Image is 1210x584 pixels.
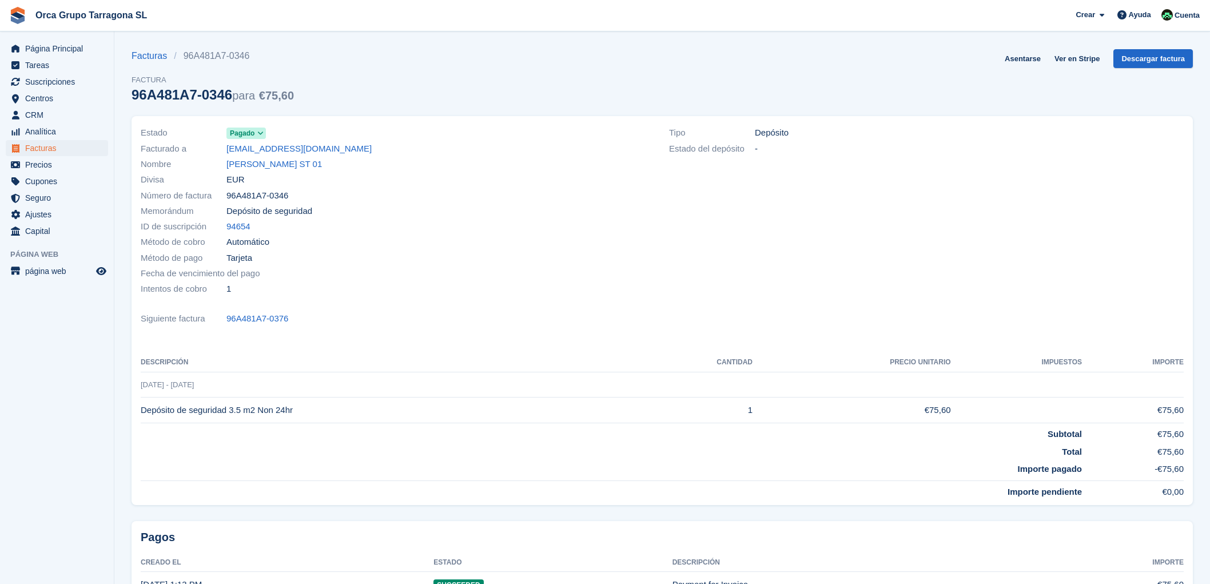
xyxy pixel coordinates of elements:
[1062,447,1082,456] strong: Total
[226,252,252,265] span: Tarjeta
[132,74,294,86] span: Factura
[6,263,108,279] a: menú
[226,142,372,156] a: [EMAIL_ADDRESS][DOMAIN_NAME]
[141,530,1184,545] h2: Pagos
[141,189,226,202] span: Número de factura
[1082,441,1184,459] td: €75,60
[141,173,226,186] span: Divisa
[230,128,254,138] span: Pagado
[6,57,108,73] a: menu
[1048,429,1082,439] strong: Subtotal
[25,41,94,57] span: Página Principal
[226,205,312,218] span: Depósito de seguridad
[10,249,114,260] span: Página web
[6,74,108,90] a: menu
[6,157,108,173] a: menu
[141,312,226,325] span: Siguiente factura
[6,206,108,223] a: menu
[25,157,94,173] span: Precios
[6,173,108,189] a: menu
[1008,487,1082,496] strong: Importe pendiente
[755,142,758,156] span: -
[226,189,288,202] span: 96A481A7-0346
[132,49,294,63] nav: breadcrumbs
[25,140,94,156] span: Facturas
[9,7,26,24] img: stora-icon-8386f47178a22dfd0bd8f6a31ec36ba5ce8667c1dd55bd0f319d3a0aa187defe.svg
[1034,554,1184,572] th: Importe
[1175,10,1200,21] span: Cuenta
[141,267,260,280] span: Fecha de vencimiento del pago
[1082,458,1184,480] td: -€75,60
[226,236,269,249] span: Automático
[25,223,94,239] span: Capital
[1161,9,1173,21] img: Tania
[636,353,753,372] th: CANTIDAD
[141,142,226,156] span: Facturado a
[141,205,226,218] span: Memorándum
[141,353,636,372] th: Descripción
[1000,49,1045,68] a: Asentarse
[226,312,288,325] a: 96A481A7-0376
[25,107,94,123] span: CRM
[6,90,108,106] a: menu
[669,142,755,156] span: Estado del depósito
[132,87,294,102] div: 96A481A7-0346
[31,6,152,25] a: Orca Grupo Tarragona SL
[25,190,94,206] span: Seguro
[6,41,108,57] a: menu
[226,173,245,186] span: EUR
[25,206,94,223] span: Ajustes
[1113,49,1193,68] a: Descargar factura
[25,263,94,279] span: página web
[25,74,94,90] span: Suscripciones
[6,190,108,206] a: menu
[226,126,266,140] a: Pagado
[433,554,672,572] th: Estado
[6,107,108,123] a: menu
[6,223,108,239] a: menu
[141,236,226,249] span: Método de cobro
[226,158,322,171] a: [PERSON_NAME] ST 01
[25,57,94,73] span: Tareas
[25,90,94,106] span: Centros
[6,140,108,156] a: menu
[1082,353,1184,372] th: Importe
[6,124,108,140] a: menu
[141,220,226,233] span: ID de suscripción
[141,398,636,423] td: Depósito de seguridad 3.5 m2 Non 24hr
[1129,9,1151,21] span: Ayuda
[226,220,250,233] a: 94654
[25,173,94,189] span: Cupones
[141,283,226,296] span: Intentos de cobro
[259,89,294,102] span: €75,60
[141,126,226,140] span: Estado
[951,353,1082,372] th: Impuestos
[94,264,108,278] a: Vista previa de la tienda
[1082,480,1184,498] td: €0,00
[141,158,226,171] span: Nombre
[25,124,94,140] span: Analítica
[1082,398,1184,423] td: €75,60
[141,554,433,572] th: Creado el
[232,89,255,102] span: para
[1050,49,1104,68] a: Ver en Stripe
[672,554,1034,572] th: Descripción
[141,252,226,265] span: Método de pago
[753,353,951,372] th: Precio unitario
[1076,9,1095,21] span: Crear
[226,283,231,296] span: 1
[1017,464,1082,474] strong: Importe pagado
[755,126,789,140] span: Depósito
[141,380,194,389] span: [DATE] - [DATE]
[669,126,755,140] span: Tipo
[636,398,753,423] td: 1
[132,49,174,63] a: Facturas
[1082,423,1184,441] td: €75,60
[753,398,951,423] td: €75,60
